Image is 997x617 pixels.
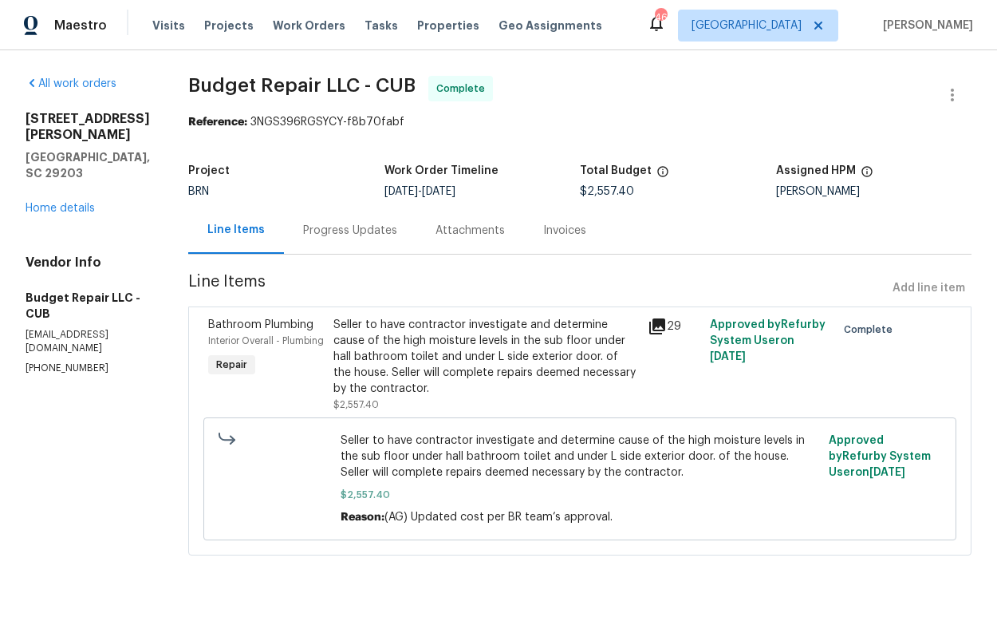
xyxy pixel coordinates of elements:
h5: Budget Repair LLC - CUB [26,290,150,322]
div: [PERSON_NAME] [776,186,972,197]
span: Geo Assignments [498,18,602,34]
span: [DATE] [869,467,905,478]
span: $2,557.40 [580,186,634,197]
div: Attachments [435,223,505,239]
span: [PERSON_NAME] [877,18,973,34]
span: Maestro [54,18,107,34]
div: Progress Updates [303,223,397,239]
div: 29 [648,317,701,336]
span: $2,557.40 [333,400,379,409]
span: Reason: [341,512,384,523]
div: Invoices [543,223,586,239]
span: Tasks [365,20,398,31]
h5: [GEOGRAPHIC_DATA], SC 29203 [26,149,150,181]
span: Repair [210,357,254,373]
div: 46 [655,10,666,26]
h5: Work Order Timeline [384,165,498,176]
span: Complete [844,322,899,338]
p: [EMAIL_ADDRESS][DOMAIN_NAME] [26,328,150,355]
span: Interior Overall - Plumbing [208,336,324,346]
span: [DATE] [384,186,418,197]
span: Seller to have contractor investigate and determine cause of the high moisture levels in the sub ... [341,433,819,481]
span: Approved by Refurby System User on [829,435,931,478]
p: [PHONE_NUMBER] [26,362,150,375]
h5: Project [188,165,230,176]
span: BRN [188,186,209,197]
h2: [STREET_ADDRESS][PERSON_NAME] [26,111,150,143]
span: - [384,186,455,197]
span: Visits [152,18,185,34]
span: [GEOGRAPHIC_DATA] [692,18,802,34]
div: Seller to have contractor investigate and determine cause of the high moisture levels in the sub ... [333,317,637,397]
span: $2,557.40 [341,487,819,503]
span: Budget Repair LLC - CUB [188,76,416,95]
a: Home details [26,203,95,214]
span: [DATE] [422,186,455,197]
div: Line Items [207,222,265,238]
h4: Vendor Info [26,255,150,271]
span: Work Orders [273,18,345,34]
a: All work orders [26,78,116,89]
h5: Total Budget [580,165,652,176]
span: (AG) Updated cost per BR team’s approval. [384,512,613,523]
span: The total cost of line items that have been proposed by Opendoor. This sum includes line items th... [656,165,669,186]
span: Properties [417,18,479,34]
span: Approved by Refurby System User on [710,319,826,362]
span: Bathroom Plumbing [208,319,313,330]
span: Projects [204,18,254,34]
span: The hpm assigned to this work order. [861,165,873,186]
span: Complete [436,81,491,97]
h5: Assigned HPM [776,165,856,176]
div: 3NGS396RGSYCY-f8b70fabf [188,114,971,130]
b: Reference: [188,117,247,128]
span: [DATE] [710,351,746,362]
span: Line Items [188,274,886,303]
